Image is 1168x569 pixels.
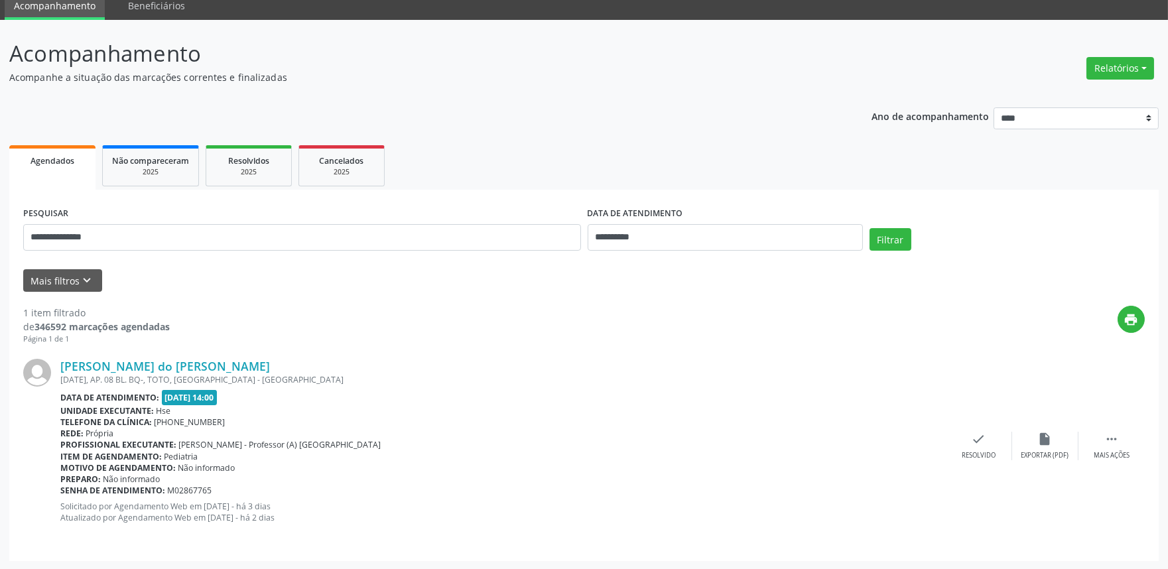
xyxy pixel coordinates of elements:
span: M02867765 [168,485,212,496]
b: Rede: [60,428,84,439]
i:  [1104,432,1119,446]
div: 1 item filtrado [23,306,170,320]
img: img [23,359,51,387]
b: Item de agendamento: [60,451,162,462]
div: Mais ações [1094,451,1130,460]
i: print [1124,312,1139,327]
p: Solicitado por Agendamento Web em [DATE] - há 3 dias Atualizado por Agendamento Web em [DATE] - h... [60,501,946,523]
div: Resolvido [962,451,996,460]
span: Pediatria [164,451,198,462]
span: [DATE] 14:00 [162,390,218,405]
span: Não informado [103,474,161,485]
button: Mais filtroskeyboard_arrow_down [23,269,102,292]
button: Relatórios [1086,57,1154,80]
div: [DATE], AP. 08 BL. BQ-, TOTO, [GEOGRAPHIC_DATA] - [GEOGRAPHIC_DATA] [60,374,946,385]
span: Própria [86,428,114,439]
b: Telefone da clínica: [60,416,152,428]
span: Não compareceram [112,155,189,166]
div: Página 1 de 1 [23,334,170,345]
i: keyboard_arrow_down [80,273,95,288]
div: Exportar (PDF) [1021,451,1069,460]
b: Motivo de agendamento: [60,462,176,474]
b: Senha de atendimento: [60,485,165,496]
strong: 346592 marcações agendadas [34,320,170,333]
span: Hse [157,405,171,416]
b: Unidade executante: [60,405,154,416]
p: Acompanhe a situação das marcações correntes e finalizadas [9,70,814,84]
button: print [1118,306,1145,333]
label: PESQUISAR [23,204,68,224]
div: 2025 [216,167,282,177]
p: Ano de acompanhamento [872,107,989,124]
p: Acompanhamento [9,37,814,70]
span: [PERSON_NAME] - Professor (A) [GEOGRAPHIC_DATA] [179,439,381,450]
i: insert_drive_file [1038,432,1053,446]
div: 2025 [112,167,189,177]
label: DATA DE ATENDIMENTO [588,204,683,224]
i: check [972,432,986,446]
div: de [23,320,170,334]
a: [PERSON_NAME] do [PERSON_NAME] [60,359,270,373]
b: Data de atendimento: [60,392,159,403]
button: Filtrar [870,228,911,251]
span: Não informado [178,462,235,474]
b: Profissional executante: [60,439,176,450]
span: [PHONE_NUMBER] [155,416,226,428]
div: 2025 [308,167,375,177]
span: Agendados [31,155,74,166]
span: Cancelados [320,155,364,166]
b: Preparo: [60,474,101,485]
span: Resolvidos [228,155,269,166]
